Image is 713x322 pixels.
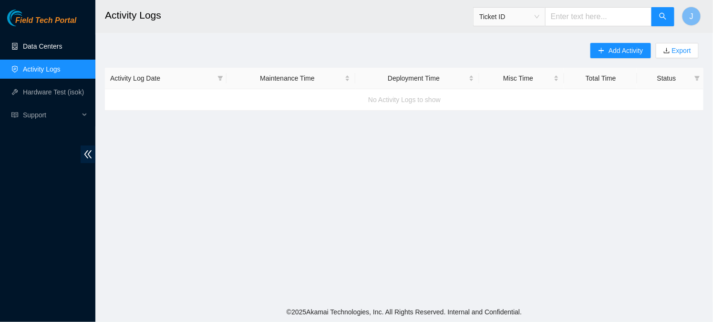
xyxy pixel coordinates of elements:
span: filter [217,75,223,81]
span: Field Tech Portal [15,16,76,25]
div: No Activity Logs to show [105,87,704,113]
input: Enter text here... [545,7,652,26]
button: plusAdd Activity [590,43,651,58]
span: Activity Log Date [110,73,214,83]
span: Ticket ID [479,10,539,24]
span: Support [23,105,79,125]
span: read [11,112,18,118]
button: downloadExport [656,43,699,58]
span: filter [692,71,702,85]
a: Data Centers [23,42,62,50]
span: filter [216,71,225,85]
span: Status [642,73,691,83]
button: J [682,7,701,26]
button: search [651,7,674,26]
span: search [659,12,667,21]
span: download [663,47,670,55]
a: Akamai TechnologiesField Tech Portal [7,17,76,30]
img: Akamai Technologies [7,10,48,26]
footer: © 2025 Akamai Technologies, Inc. All Rights Reserved. Internal and Confidential. [95,302,713,322]
span: plus [598,47,605,55]
span: J [690,10,693,22]
a: Export [670,47,691,54]
a: Hardware Test (isok) [23,88,84,96]
a: Activity Logs [23,65,61,73]
th: Total Time [564,68,637,89]
span: filter [694,75,700,81]
span: Add Activity [609,45,643,56]
span: double-left [81,145,95,163]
